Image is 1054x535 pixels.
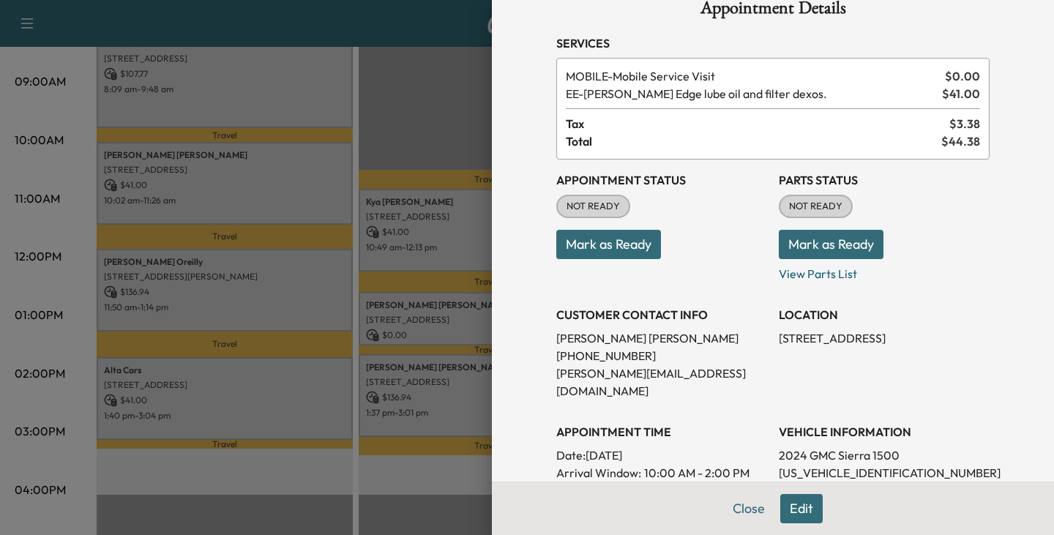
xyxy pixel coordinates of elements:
[723,494,774,523] button: Close
[780,199,851,214] span: NOT READY
[942,85,980,102] span: $ 41.00
[556,306,767,323] h3: CUSTOMER CONTACT INFO
[779,306,990,323] h3: LOCATION
[779,464,990,482] p: [US_VEHICLE_IDENTIFICATION_NUMBER]
[779,329,990,347] p: [STREET_ADDRESS]
[556,230,661,259] button: Mark as Ready
[556,423,767,441] h3: APPOINTMENT TIME
[779,446,990,464] p: 2024 GMC Sierra 1500
[556,34,990,52] h3: Services
[556,329,767,347] p: [PERSON_NAME] [PERSON_NAME]
[941,132,980,150] span: $ 44.38
[949,115,980,132] span: $ 3.38
[556,446,767,464] p: Date: [DATE]
[558,199,629,214] span: NOT READY
[779,171,990,189] h3: Parts Status
[556,464,767,482] p: Arrival Window:
[566,115,949,132] span: Tax
[779,230,883,259] button: Mark as Ready
[779,423,990,441] h3: VEHICLE INFORMATION
[945,67,980,85] span: $ 0.00
[644,464,750,482] span: 10:00 AM - 2:00 PM
[566,132,941,150] span: Total
[556,171,767,189] h3: Appointment Status
[566,85,936,102] span: Ewing Edge lube oil and filter dexos.
[556,347,767,364] p: [PHONE_NUMBER]
[566,67,939,85] span: Mobile Service Visit
[779,259,990,283] p: View Parts List
[556,364,767,400] p: [PERSON_NAME][EMAIL_ADDRESS][DOMAIN_NAME]
[780,494,823,523] button: Edit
